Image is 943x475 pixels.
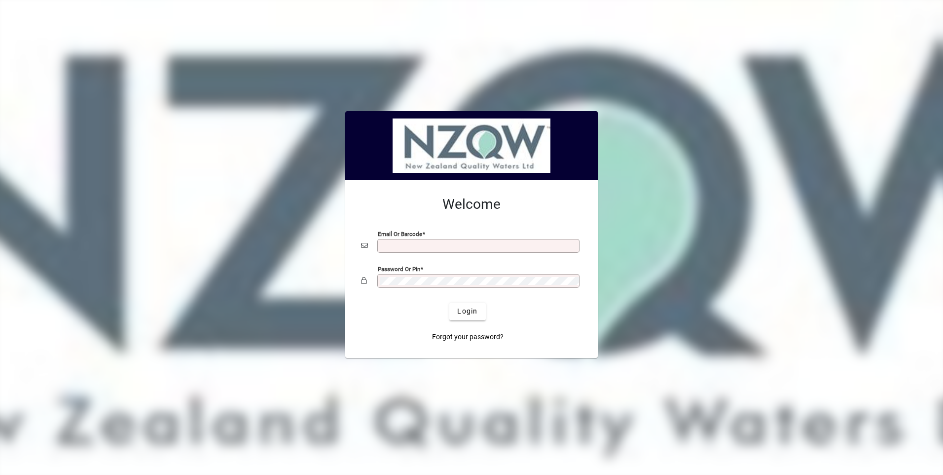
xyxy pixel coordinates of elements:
[361,196,582,213] h2: Welcome
[449,303,485,320] button: Login
[378,230,422,237] mat-label: Email or Barcode
[378,265,420,272] mat-label: Password or Pin
[457,306,477,317] span: Login
[432,332,504,342] span: Forgot your password?
[428,328,508,346] a: Forgot your password?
